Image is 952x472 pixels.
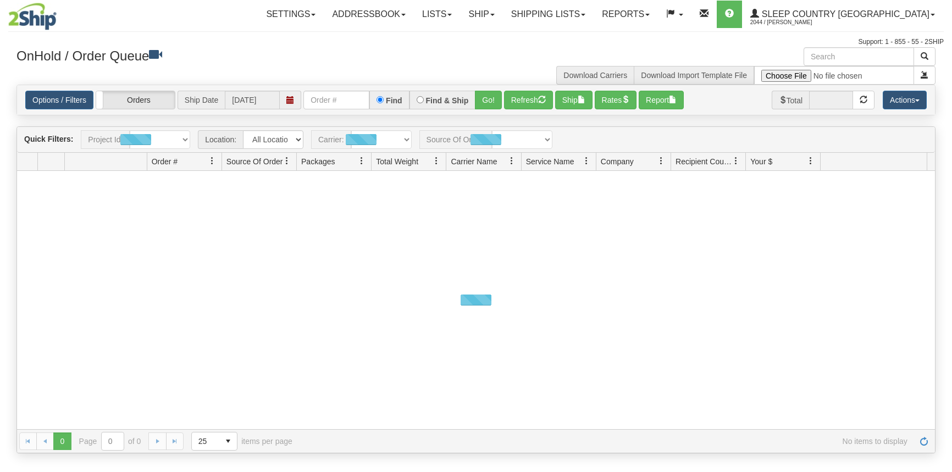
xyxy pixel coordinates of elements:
[601,156,634,167] span: Company
[742,1,943,28] a: Sleep Country [GEOGRAPHIC_DATA] 2044 / [PERSON_NAME]
[258,1,324,28] a: Settings
[198,436,213,447] span: 25
[386,97,402,104] label: Find
[563,71,627,80] a: Download Carriers
[526,156,574,167] span: Service Name
[502,152,521,170] a: Carrier Name filter column settings
[427,152,446,170] a: Total Weight filter column settings
[759,9,929,19] span: Sleep Country [GEOGRAPHIC_DATA]
[914,47,936,66] button: Search
[8,3,57,30] img: logo2044.jpg
[772,91,810,109] span: Total
[301,156,335,167] span: Packages
[191,432,292,451] span: items per page
[152,156,178,167] span: Order #
[804,47,914,66] input: Search
[801,152,820,170] a: Your $ filter column settings
[226,156,283,167] span: Source Of Order
[503,1,594,28] a: Shipping lists
[278,152,296,170] a: Source Of Order filter column settings
[198,130,243,149] span: Location:
[8,37,944,47] div: Support: 1 - 855 - 55 - 2SHIP
[426,97,469,104] label: Find & Ship
[53,432,71,450] span: Page 0
[927,180,951,292] iframe: chat widget
[24,134,73,145] label: Quick Filters:
[577,152,596,170] a: Service Name filter column settings
[352,152,371,170] a: Packages filter column settings
[460,1,502,28] a: Ship
[915,432,933,450] a: Refresh
[555,91,593,109] button: Ship
[727,152,745,170] a: Recipient Country filter column settings
[639,91,684,109] button: Report
[750,156,772,167] span: Your $
[504,91,553,109] button: Refresh
[79,432,141,451] span: Page of 0
[883,91,927,109] button: Actions
[203,152,222,170] a: Order # filter column settings
[16,47,468,63] h3: OnHold / Order Queue
[754,66,914,85] input: Import
[308,437,907,446] span: No items to display
[25,91,93,109] a: Options / Filters
[178,91,225,109] span: Ship Date
[17,127,935,153] div: grid toolbar
[652,152,671,170] a: Company filter column settings
[414,1,460,28] a: Lists
[595,91,637,109] button: Rates
[451,156,497,167] span: Carrier Name
[750,17,833,28] span: 2044 / [PERSON_NAME]
[475,91,502,109] button: Go!
[96,91,175,109] label: Orders
[641,71,747,80] a: Download Import Template File
[191,432,237,451] span: Page sizes drop down
[376,156,418,167] span: Total Weight
[219,432,237,450] span: select
[676,156,732,167] span: Recipient Country
[303,91,369,109] input: Order #
[594,1,658,28] a: Reports
[324,1,414,28] a: Addressbook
